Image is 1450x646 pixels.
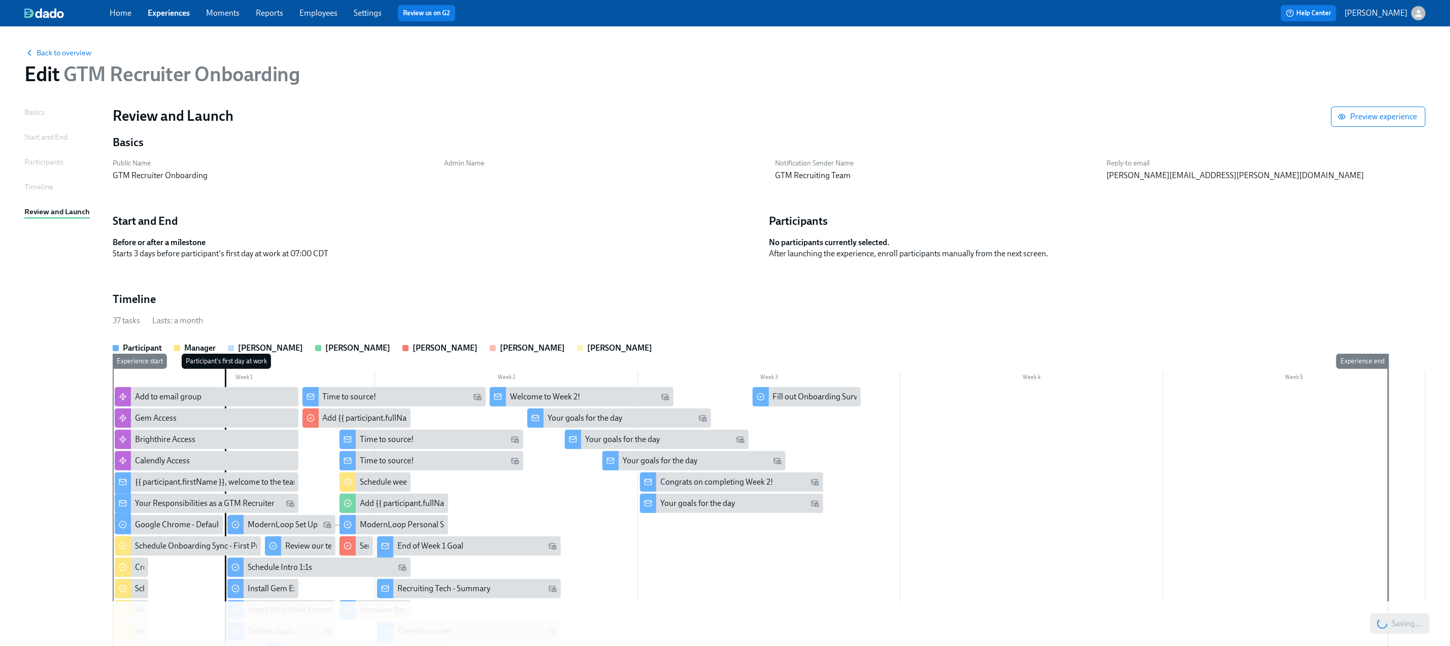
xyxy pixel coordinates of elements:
[113,170,432,181] p: GTM Recruiter Onboarding
[24,107,45,118] div: Basics
[397,583,490,594] div: Recruiting Tech - Summary
[286,499,294,507] svg: Work Email
[123,343,162,353] strong: Participant
[340,536,373,556] div: Send {{ participant.fullName }} the behavioral assessment
[377,536,561,556] div: End of Week 1 Goal
[152,315,203,326] div: Lasts : a month
[115,430,298,449] div: Brighthire Access
[115,515,223,534] div: Google Chrome - Default Web Browser
[811,478,819,486] svg: Work Email
[398,5,455,21] button: Review us on G2
[340,515,448,534] div: ModernLoop Personal Settings
[206,8,240,18] a: Moments
[1106,170,1426,181] p: [PERSON_NAME][EMAIL_ADDRESS][PERSON_NAME][DOMAIN_NAME]
[444,158,763,168] h6: Admin Name
[24,156,63,167] div: Participants
[360,434,414,445] div: Time to source!
[775,170,1095,181] p: GTM Recruiting Team
[340,600,411,620] div: Interview Recording Review
[59,62,299,86] span: GTM Recruiter Onboarding
[587,343,652,353] strong: [PERSON_NAME]
[184,343,216,353] strong: Manager
[227,579,298,598] div: Install Gem Extension
[323,391,377,402] div: Time to source!
[115,472,298,492] div: {{ participant.firstName }}, welcome to the team!
[474,393,482,401] svg: Work Email
[302,409,411,428] div: Add {{ participant.fullName }} to 1:1 list
[135,434,195,445] div: Brighthire Access
[115,451,298,470] div: Calendly Access
[360,455,414,466] div: Time to source!
[638,372,900,385] div: Week 3
[398,563,407,571] svg: Work Email
[135,583,390,594] div: Schedule intro with {{ participant.fullName }} and {{ manager.firstName }}
[113,214,178,229] h1: Start and End
[397,540,463,552] div: End of Week 1 Goal
[115,579,148,598] div: Schedule intro with {{ participant.fullName }} and {{ manager.firstName }}
[24,131,68,143] div: Start and End
[500,343,565,353] strong: [PERSON_NAME]
[115,494,298,513] div: Your Responsibilities as a GTM Recruiter
[660,498,735,509] div: Your goals for the day
[135,519,269,530] div: Google Chrome - Default Web Browser
[135,455,190,466] div: Calendly Access
[115,536,261,556] div: Schedule Onboarding Sync - First Prelims
[1163,372,1426,385] div: Week 5
[340,472,411,492] div: Schedule weekly 1:1s with {{ participant.fullName }}
[640,494,824,513] div: Your goals for the day
[753,387,861,406] div: Fill out Onboarding Survey
[510,391,580,402] div: Welcome to Week 2!
[1344,6,1426,20] button: [PERSON_NAME]
[511,457,519,465] svg: Work Email
[115,600,148,620] div: Set up daily EOD wrap ups
[135,498,275,509] div: Your Responsibilities as a GTM Recruiter
[227,600,336,620] div: Install Brighthire Extension
[113,135,144,150] button: Basics
[340,430,523,449] div: Time to source!
[113,158,432,168] h6: Public Name
[182,354,271,369] div: Participant's first day at work
[360,519,468,530] div: ModernLoop Personal Settings
[1286,8,1331,18] span: Help Center
[248,562,312,573] div: Schedule Intro 1:1s
[113,248,761,259] div: Starts 3 days before participant's first day at work at 07:00 CDT
[1331,107,1426,127] button: Preview experience
[299,8,338,18] a: Employees
[360,498,537,509] div: Add {{ participant.fullName }} to Monthly All Hands
[135,477,303,488] div: {{ participant.firstName }}, welcome to the team!
[24,181,53,192] div: Timeline
[403,8,450,18] a: Review us on G2
[377,579,561,598] div: Recruiting Tech - Summary
[769,237,1418,248] h6: No participants currently selected.
[602,451,786,470] div: Your goals for the day
[699,414,707,422] svg: Work Email
[110,8,131,18] a: Home
[623,455,697,466] div: Your goals for the day
[24,62,299,86] h1: Edit
[1336,354,1389,369] div: Experience end
[238,343,303,353] strong: [PERSON_NAME]
[375,372,637,385] div: Week 2
[769,214,828,229] h1: Participants
[227,558,411,577] div: Schedule Intro 1:1s
[24,206,90,217] div: Review and Launch
[248,519,318,530] div: ModernLoop Set Up
[115,409,298,428] div: Gem Access
[640,472,824,492] div: Congrats on completing Week 2!
[527,409,711,428] div: Your goals for the day
[285,540,360,552] div: Review our team SOP
[113,354,167,369] div: Experience start
[113,292,156,307] h1: Timeline
[811,499,819,507] svg: Work Email
[265,536,336,556] div: Review our team SOP
[1344,8,1407,19] p: [PERSON_NAME]
[227,515,336,534] div: ModernLoop Set Up
[135,562,393,573] div: Create Outreach Review w/ Manager meeting for {{ participant.fullName }}
[354,8,382,18] a: Settings
[135,413,177,424] div: Gem Access
[511,435,519,444] svg: Work Email
[661,393,669,401] svg: Work Email
[900,372,1163,385] div: Week 4
[773,457,782,465] svg: Work Email
[340,451,523,470] div: Time to source!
